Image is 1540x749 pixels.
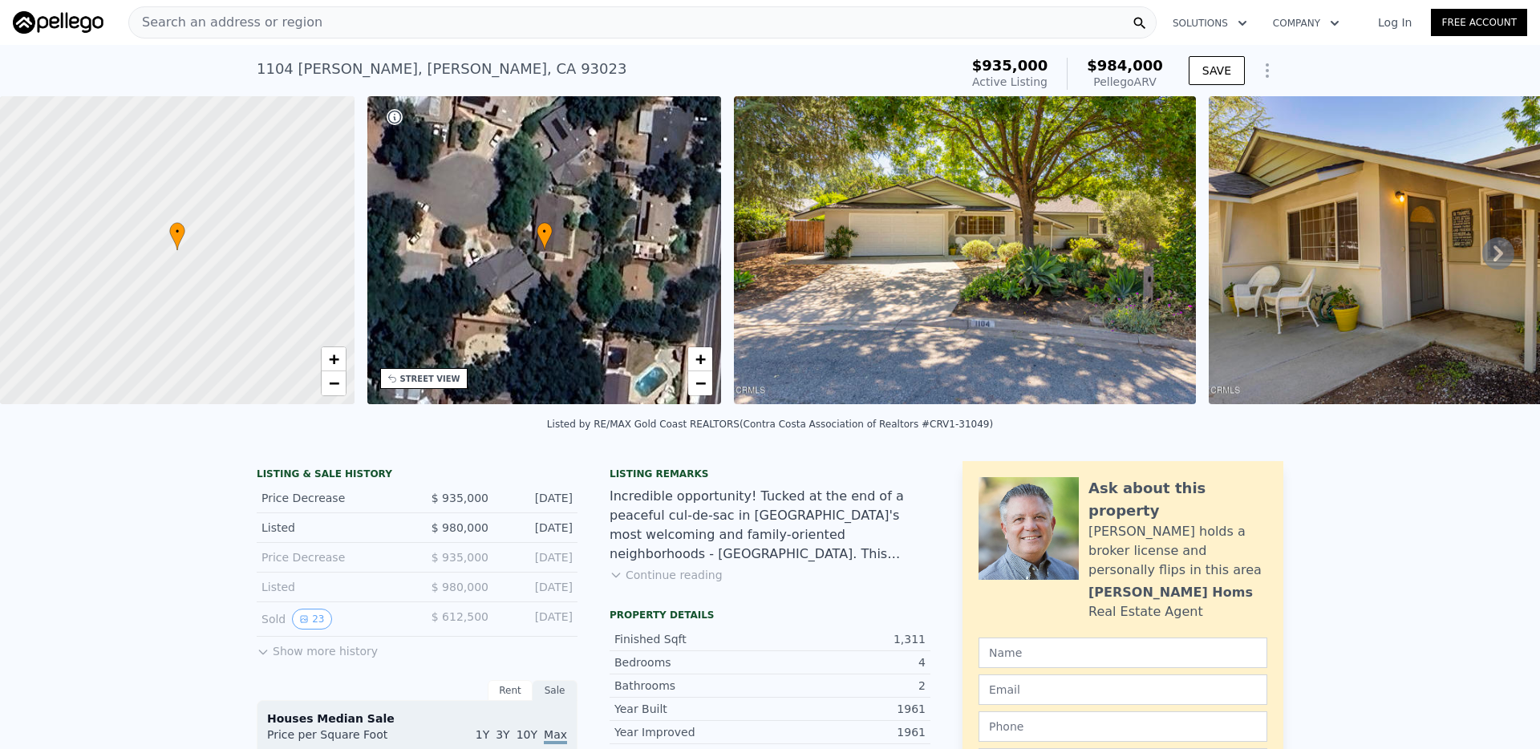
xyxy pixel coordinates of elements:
div: 1961 [770,724,926,740]
button: Solutions [1160,9,1260,38]
div: STREET VIEW [400,373,460,385]
img: Pellego [13,11,103,34]
button: Continue reading [610,567,723,583]
span: − [328,373,338,393]
span: Active Listing [972,75,1048,88]
span: Max [544,728,567,744]
div: [DATE] [501,609,573,630]
div: Listing remarks [610,468,930,480]
div: Sale [533,680,577,701]
div: Finished Sqft [614,631,770,647]
div: • [169,222,185,250]
a: Free Account [1431,9,1527,36]
div: LISTING & SALE HISTORY [257,468,577,484]
div: Ask about this property [1088,477,1267,522]
div: 2 [770,678,926,694]
div: Listed [261,520,404,536]
button: Company [1260,9,1352,38]
div: Price Decrease [261,549,404,565]
span: $ 612,500 [432,610,488,623]
div: Year Built [614,701,770,717]
a: Log In [1359,14,1431,30]
div: Bathrooms [614,678,770,694]
input: Name [979,638,1267,668]
span: $ 980,000 [432,581,488,593]
span: $ 980,000 [432,521,488,534]
div: 1961 [770,701,926,717]
div: Price Decrease [261,490,404,506]
div: [PERSON_NAME] holds a broker license and personally flips in this area [1088,522,1267,580]
span: − [695,373,706,393]
button: Show Options [1251,55,1283,87]
div: [DATE] [501,549,573,565]
div: Sold [261,609,404,630]
div: Property details [610,609,930,621]
img: Sale: 167074686 Parcel: 42230978 [734,96,1196,404]
button: SAVE [1189,56,1245,85]
input: Phone [979,711,1267,742]
div: • [537,222,553,250]
div: Bedrooms [614,654,770,670]
div: Listed [261,579,404,595]
span: 3Y [496,728,509,741]
a: Zoom in [688,347,712,371]
div: Pellego ARV [1087,74,1163,90]
span: $935,000 [972,57,1048,74]
button: Show more history [257,637,378,659]
span: 1Y [476,728,489,741]
span: • [537,225,553,239]
span: $ 935,000 [432,551,488,564]
div: 4 [770,654,926,670]
span: • [169,225,185,239]
button: View historical data [292,609,331,630]
span: Search an address or region [129,13,322,32]
div: [DATE] [501,490,573,506]
div: Rent [488,680,533,701]
div: Incredible opportunity! Tucked at the end of a peaceful cul-de-sac in [GEOGRAPHIC_DATA]'s most we... [610,487,930,564]
input: Email [979,674,1267,705]
div: [DATE] [501,520,573,536]
div: [PERSON_NAME] Homs [1088,583,1253,602]
div: 1104 [PERSON_NAME] , [PERSON_NAME] , CA 93023 [257,58,626,80]
span: + [695,349,706,369]
a: Zoom out [688,371,712,395]
div: Listed by RE/MAX Gold Coast REALTORS (Contra Costa Association of Realtors #CRV1-31049) [547,419,993,430]
div: 1,311 [770,631,926,647]
div: [DATE] [501,579,573,595]
span: $ 935,000 [432,492,488,504]
div: Real Estate Agent [1088,602,1203,621]
a: Zoom in [322,347,346,371]
a: Zoom out [322,371,346,395]
span: + [328,349,338,369]
span: $984,000 [1087,57,1163,74]
span: 10Y [517,728,537,741]
div: Houses Median Sale [267,711,567,727]
div: Year Improved [614,724,770,740]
